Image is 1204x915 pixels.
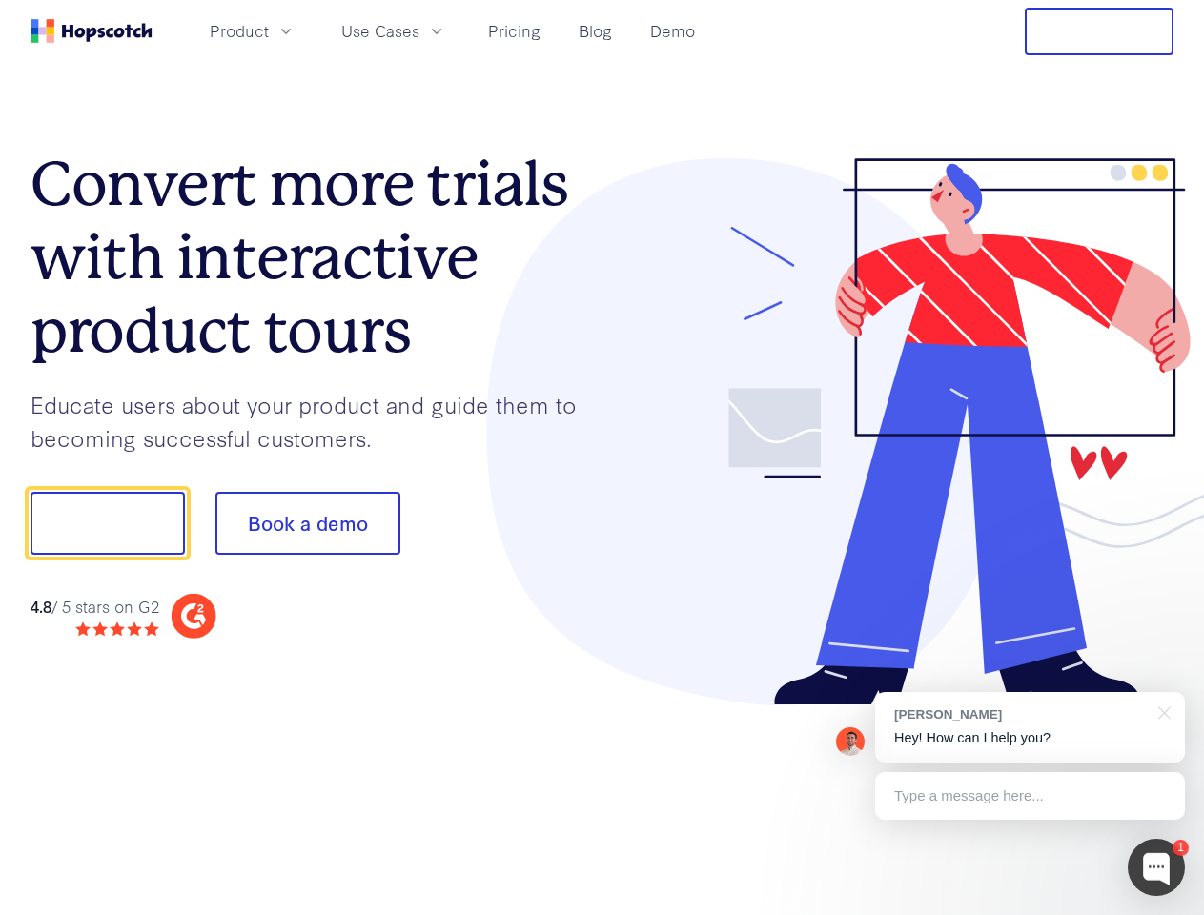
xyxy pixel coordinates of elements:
strong: 4.8 [31,595,51,617]
a: Pricing [480,15,548,47]
img: Mark Spera [836,727,865,756]
a: Demo [643,15,703,47]
a: Blog [571,15,620,47]
button: Product [198,15,307,47]
span: Use Cases [341,19,419,43]
button: Use Cases [330,15,458,47]
button: Show me! [31,492,185,555]
button: Free Trial [1025,8,1173,55]
span: Product [210,19,269,43]
div: [PERSON_NAME] [894,705,1147,723]
div: 1 [1173,840,1189,856]
div: / 5 stars on G2 [31,595,159,619]
a: Home [31,19,153,43]
button: Book a demo [215,492,400,555]
h1: Convert more trials with interactive product tours [31,148,602,367]
p: Hey! How can I help you? [894,728,1166,748]
div: Type a message here... [875,772,1185,820]
p: Educate users about your product and guide them to becoming successful customers. [31,388,602,454]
